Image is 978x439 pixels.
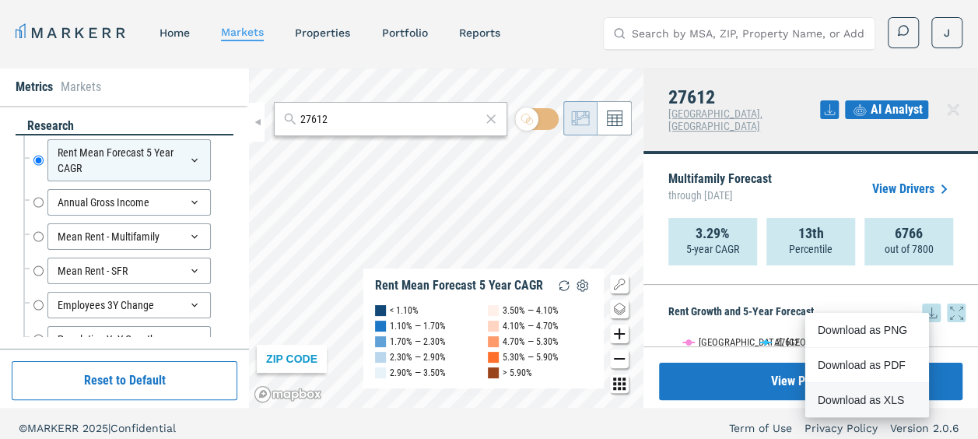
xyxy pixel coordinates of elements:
div: ZIP CODE [257,345,327,373]
button: Change style map button [610,300,629,318]
a: reports [458,26,500,39]
li: Metrics [16,78,53,97]
div: Mean Rent - Multifamily [47,223,211,250]
strong: 6766 [895,226,923,241]
div: 2.30% — 2.90% [390,349,446,365]
input: Search by MSA or ZIP Code [300,111,481,128]
div: Download as PNG [804,313,928,348]
span: AI Analyst [871,100,923,119]
div: Download as XLS [804,383,928,417]
li: Markets [61,78,101,97]
span: © [19,422,27,434]
p: Multifamily Forecast [668,173,772,205]
div: Population YoY Growth [47,326,211,353]
div: Download as XLS [817,392,906,408]
span: 2025 | [82,422,110,434]
a: home [159,26,190,39]
div: Annual Gross Income [47,189,211,216]
input: Search by MSA, ZIP, Property Name, or Address [632,18,865,49]
a: Privacy Policy [804,420,878,436]
span: [GEOGRAPHIC_DATA], [GEOGRAPHIC_DATA] [668,107,762,132]
span: MARKERR [27,422,82,434]
div: research [16,118,233,135]
div: 5.30% — 5.90% [503,349,559,365]
div: 2.90% — 3.50% [390,365,446,381]
a: Term of Use [729,420,792,436]
div: > 5.90% [503,365,532,381]
strong: 13th [798,226,824,241]
p: 5-year CAGR [686,241,739,257]
button: Zoom out map button [610,349,629,368]
div: Download as PNG [817,322,906,338]
a: MARKERR [16,22,128,44]
div: < 1.10% [390,303,419,318]
a: View Drivers [872,180,953,198]
div: Rent Mean Forecast 5 Year CAGR [47,139,211,181]
button: Show Raleigh, NC [683,336,744,348]
a: Version 2.0.6 [890,420,959,436]
h4: 27612 [668,87,820,107]
button: Show 27612 [760,336,801,348]
span: J [944,25,950,40]
button: AI Analyst [845,100,928,119]
div: Mean Rent - SFR [47,258,211,284]
img: Reload Legend [555,276,573,295]
button: Zoom in map button [610,325,629,343]
canvas: Map [249,68,643,408]
p: out of 7800 [885,241,934,257]
span: through [DATE] [668,185,772,205]
p: Percentile [789,241,833,257]
a: markets [221,26,264,38]
div: 4.70% — 5.30% [503,334,559,349]
a: Mapbox logo [254,385,322,403]
div: 1.70% — 2.30% [390,334,446,349]
h5: Rent Growth and 5-Year Forecast [668,304,966,322]
a: Portfolio [381,26,427,39]
div: Download as PDF [817,357,906,373]
img: Settings [573,276,592,295]
button: Other options map button [610,374,629,393]
button: Reset to Default [12,361,237,400]
div: Employees 3Y Change [47,292,211,318]
button: View Properties [659,363,962,400]
button: Show/Hide Legend Map Button [610,275,629,293]
a: properties [295,26,350,39]
span: Confidential [110,422,176,434]
div: Rent Mean Forecast 5 Year CAGR [375,278,543,293]
strong: 3.29% [696,226,730,241]
div: Download as PDF [804,348,928,383]
div: 4.10% — 4.70% [503,318,559,334]
div: 3.50% — 4.10% [503,303,559,318]
button: J [931,17,962,48]
div: 1.10% — 1.70% [390,318,446,334]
